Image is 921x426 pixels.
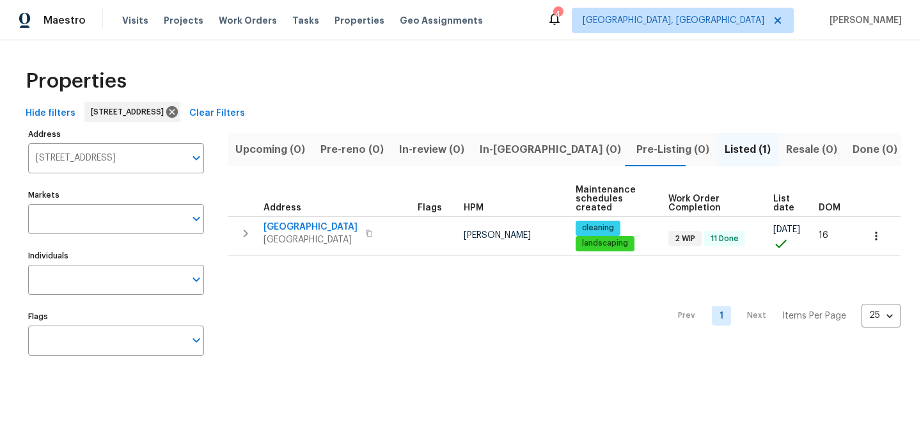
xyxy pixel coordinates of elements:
span: Hide filters [26,106,75,122]
span: In-review (0) [399,141,464,159]
nav: Pagination Navigation [666,264,901,368]
span: Clear Filters [189,106,245,122]
div: 25 [862,299,901,332]
span: 11 Done [705,233,744,244]
a: Goto page 1 [712,306,731,326]
span: Projects [164,14,203,27]
span: HPM [464,203,484,212]
span: Maintenance schedules created [576,185,647,212]
span: [DATE] [773,225,800,234]
span: [GEOGRAPHIC_DATA] [264,233,358,246]
div: 4 [553,8,562,20]
span: Work Orders [219,14,277,27]
span: Pre-Listing (0) [636,141,709,159]
span: Geo Assignments [400,14,483,27]
span: Properties [335,14,384,27]
button: Open [187,210,205,228]
button: Open [187,271,205,288]
span: Tasks [292,16,319,25]
label: Address [28,130,204,138]
span: landscaping [577,238,633,249]
div: [STREET_ADDRESS] [84,102,180,122]
span: Maestro [43,14,86,27]
label: Flags [28,313,204,320]
span: [STREET_ADDRESS] [91,106,169,118]
label: Markets [28,191,204,199]
span: 16 [819,231,828,240]
span: Listed (1) [725,141,771,159]
span: [PERSON_NAME] [464,231,531,240]
span: Work Order Completion [668,194,752,212]
span: Upcoming (0) [235,141,305,159]
span: Properties [26,75,127,88]
span: 2 WIP [670,233,700,244]
span: [GEOGRAPHIC_DATA] [264,221,358,233]
span: Flags [418,203,442,212]
span: Pre-reno (0) [320,141,384,159]
span: [PERSON_NAME] [824,14,902,27]
p: Items Per Page [782,310,846,322]
span: List date [773,194,797,212]
span: Done (0) [853,141,897,159]
span: DOM [819,203,840,212]
span: cleaning [577,223,619,233]
label: Individuals [28,252,204,260]
button: Open [187,331,205,349]
span: Resale (0) [786,141,837,159]
span: [GEOGRAPHIC_DATA], [GEOGRAPHIC_DATA] [583,14,764,27]
button: Open [187,149,205,167]
button: Clear Filters [184,102,250,125]
span: Address [264,203,301,212]
span: In-[GEOGRAPHIC_DATA] (0) [480,141,621,159]
span: Visits [122,14,148,27]
button: Hide filters [20,102,81,125]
